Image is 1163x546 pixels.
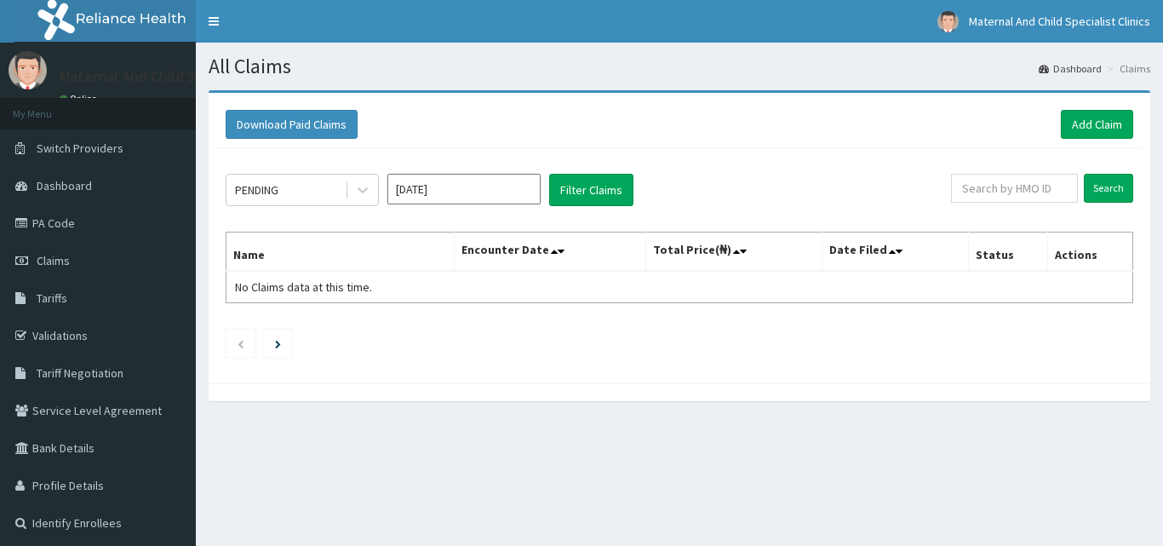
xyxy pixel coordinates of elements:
th: Actions [1047,233,1132,272]
th: Encounter Date [455,233,645,272]
button: Download Paid Claims [226,110,358,139]
a: Online [60,93,100,105]
span: Maternal And Child Specialist Clinics [969,14,1150,29]
span: No Claims data at this time. [235,279,372,295]
a: Next page [275,336,281,351]
img: User Image [937,11,959,32]
li: Claims [1103,61,1150,76]
th: Name [226,233,455,272]
div: PENDING [235,181,278,198]
span: Tariffs [37,290,67,306]
a: Previous page [237,336,244,351]
th: Total Price(₦) [645,233,822,272]
img: User Image [9,51,47,89]
button: Filter Claims [549,174,633,206]
span: Switch Providers [37,141,123,156]
th: Date Filed [822,233,969,272]
p: Maternal And Child Specialist Clinics [60,69,299,84]
span: Claims [37,253,70,268]
h1: All Claims [209,55,1150,78]
input: Search [1084,174,1133,203]
a: Dashboard [1039,61,1102,76]
input: Search by HMO ID [951,174,1078,203]
input: Select Month and Year [387,174,541,204]
a: Add Claim [1061,110,1133,139]
span: Tariff Negotiation [37,365,123,381]
span: Dashboard [37,178,92,193]
th: Status [969,233,1048,272]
